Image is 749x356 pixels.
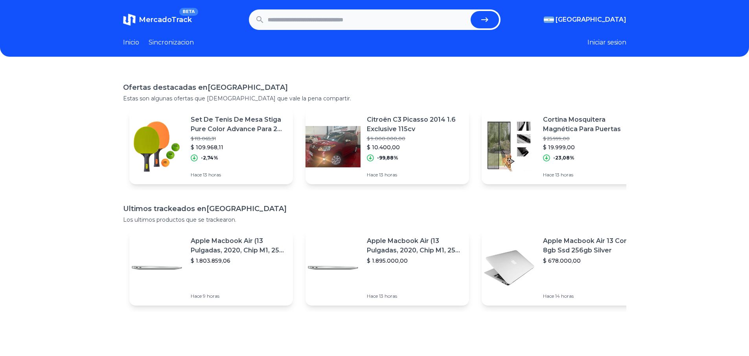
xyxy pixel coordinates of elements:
p: $ 19.999,00 [543,143,639,151]
p: $ 109.968,11 [191,143,287,151]
a: Featured imageCitroën C3 Picasso 2014 1.6 Exclusive 115cv$ 9.000.000,00$ 10.400,00-99,88%Hace 13 ... [305,109,469,184]
img: Featured image [129,240,184,295]
button: Iniciar sesion [587,38,626,47]
p: -99,88% [377,155,398,161]
p: Set De Tenis De Mesa Stiga Pure Color Advance Para 2 Jugador [191,115,287,134]
p: $ 1.803.859,06 [191,257,287,265]
p: Cortina Mosquitera Magnética Para Puertas [543,115,639,134]
a: Sincronizacion [149,38,194,47]
p: Hace 13 horas [367,172,463,178]
p: Hace 13 horas [191,172,287,178]
p: Apple Macbook Air (13 Pulgadas, 2020, Chip M1, 256 Gb De Ssd, 8 Gb De Ram) - Plata [191,236,287,255]
a: MercadoTrackBETA [123,13,192,26]
a: Featured imageApple Macbook Air 13 Core I5 8gb Ssd 256gb Silver$ 678.000,00Hace 14 horas [482,230,645,306]
h1: Ofertas destacadas en [GEOGRAPHIC_DATA] [123,82,626,93]
p: Apple Macbook Air 13 Core I5 8gb Ssd 256gb Silver [543,236,639,255]
a: Featured imageCortina Mosquitera Magnética Para Puertas$ 25.999,00$ 19.999,00-23,08%Hace 13 horas [482,109,645,184]
img: Argentina [544,17,554,23]
span: MercadoTrack [139,15,192,24]
a: Featured imageApple Macbook Air (13 Pulgadas, 2020, Chip M1, 256 Gb De Ssd, 8 Gb De Ram) - Plata$... [129,230,293,306]
p: Hace 13 horas [543,172,639,178]
span: [GEOGRAPHIC_DATA] [556,15,626,24]
h1: Ultimos trackeados en [GEOGRAPHIC_DATA] [123,203,626,214]
p: $ 9.000.000,00 [367,135,463,142]
a: Inicio [123,38,139,47]
button: [GEOGRAPHIC_DATA] [544,15,626,24]
span: BETA [179,8,198,16]
p: $ 25.999,00 [543,135,639,142]
p: $ 10.400,00 [367,143,463,151]
p: -2,74% [201,155,218,161]
p: Hace 13 horas [367,293,463,299]
p: Apple Macbook Air (13 Pulgadas, 2020, Chip M1, 256 Gb De Ssd, 8 Gb De Ram) - Plata [367,236,463,255]
img: MercadoTrack [123,13,136,26]
p: Hace 14 horas [543,293,639,299]
a: Featured imageSet De Tenis De Mesa Stiga Pure Color Advance Para 2 Jugador$ 113.065,31$ 109.968,1... [129,109,293,184]
p: $ 113.065,31 [191,135,287,142]
img: Featured image [482,119,537,174]
p: Estas son algunas ofertas que [DEMOGRAPHIC_DATA] que vale la pena compartir. [123,95,626,102]
p: Hace 9 horas [191,293,287,299]
img: Featured image [129,119,184,174]
p: -23,08% [553,155,574,161]
img: Featured image [305,119,361,174]
p: $ 678.000,00 [543,257,639,265]
p: Los ultimos productos que se trackearon. [123,216,626,224]
img: Featured image [482,240,537,295]
p: Citroën C3 Picasso 2014 1.6 Exclusive 115cv [367,115,463,134]
img: Featured image [305,240,361,295]
p: $ 1.895.000,00 [367,257,463,265]
a: Featured imageApple Macbook Air (13 Pulgadas, 2020, Chip M1, 256 Gb De Ssd, 8 Gb De Ram) - Plata$... [305,230,469,306]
